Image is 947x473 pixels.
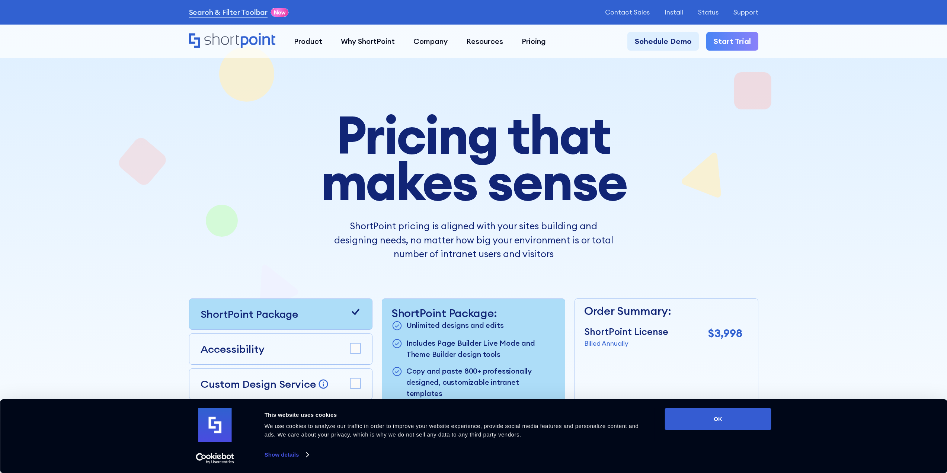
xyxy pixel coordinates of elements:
div: Pricing [522,36,546,47]
span: We use cookies to analyze our traffic in order to improve your website experience, provide social... [265,423,639,438]
p: Order Summary: [584,303,742,319]
p: ShortPoint Package [201,306,298,322]
a: Schedule Demo [627,32,699,51]
a: Start Trial [706,32,758,51]
p: Includes Page Builder Live Mode and Theme Builder design tools [406,338,556,360]
a: Why ShortPoint [332,32,404,51]
a: Install [665,9,683,16]
img: logo [198,408,232,442]
a: Show details [265,449,308,460]
p: Custom Design Service [201,377,316,391]
p: ShortPoint pricing is aligned with your sites building and designing needs, no matter how big you... [334,219,613,261]
p: $3,998 [708,325,742,342]
a: Home [189,33,276,49]
p: ShortPoint Package: [391,306,556,320]
a: Usercentrics Cookiebot - opens in a new window [182,453,247,464]
a: Company [404,32,457,51]
div: Product [294,36,322,47]
div: Why ShortPoint [341,36,395,47]
a: Status [698,9,719,16]
a: Product [285,32,332,51]
button: OK [665,408,771,430]
a: Support [733,9,758,16]
div: Company [413,36,448,47]
a: Resources [457,32,512,51]
a: Contact Sales [605,9,650,16]
a: Pricing [512,32,555,51]
p: Unlimited designs and edits [406,320,504,332]
p: Billed Annually [584,339,668,348]
a: Search & Filter Toolbar [189,7,268,18]
p: ShortPoint License [584,325,668,339]
div: This website uses cookies [265,410,648,419]
div: Resources [466,36,503,47]
p: Copy and paste 800+ professionally designed, customizable intranet templates [406,365,556,399]
p: Accessibility [201,341,265,357]
h1: Pricing that makes sense [264,112,683,204]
